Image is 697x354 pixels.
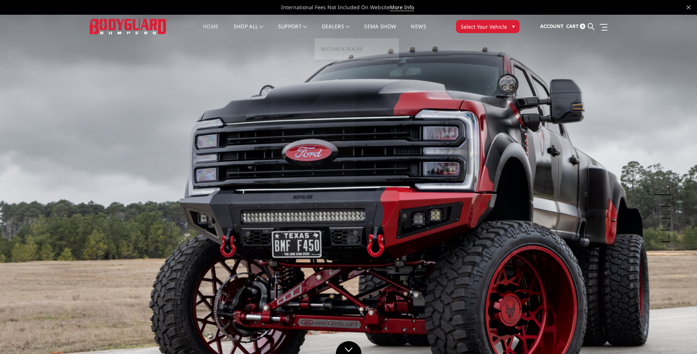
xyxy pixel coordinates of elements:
a: shop all [234,24,263,38]
img: BODYGUARD BUMPERS [90,19,167,34]
button: Select Your Vehicle [456,20,520,33]
a: Install Instructions [274,56,352,70]
a: Discounts [274,126,352,140]
a: Click to Down [336,341,362,354]
a: Terms & Conditions [274,98,352,112]
a: Warranty [274,84,352,98]
button: 3 of 5 [663,207,671,219]
a: New Product Wait List [274,196,352,210]
a: Employment [274,224,352,238]
a: Account [540,17,564,36]
a: Contact Us [274,210,352,224]
a: More Info [390,4,414,11]
a: Dealers [322,24,350,38]
button: 5 of 5 [663,230,671,242]
a: Become a Dealer [317,42,396,56]
a: Shipping [274,70,352,84]
a: SEMA Show [364,24,396,38]
a: MAP Policy [274,168,352,182]
a: Support [278,24,307,38]
a: FAQ [274,42,352,56]
button: 2 of 5 [663,195,671,207]
span: Select Your Vehicle [461,23,507,31]
a: Check Order Status [274,182,352,196]
span: Account [540,23,564,29]
a: Cancellations & Returns [274,112,352,126]
a: Sponsorship [274,140,352,154]
span: Cart [566,23,579,29]
a: Home [203,24,219,38]
span: ▾ [512,22,515,30]
a: News [411,24,426,38]
button: 4 of 5 [663,219,671,230]
a: Check Lead Time [274,154,352,168]
button: 1 of 5 [663,183,671,195]
a: Cart 0 [566,17,585,36]
span: 0 [580,24,585,29]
